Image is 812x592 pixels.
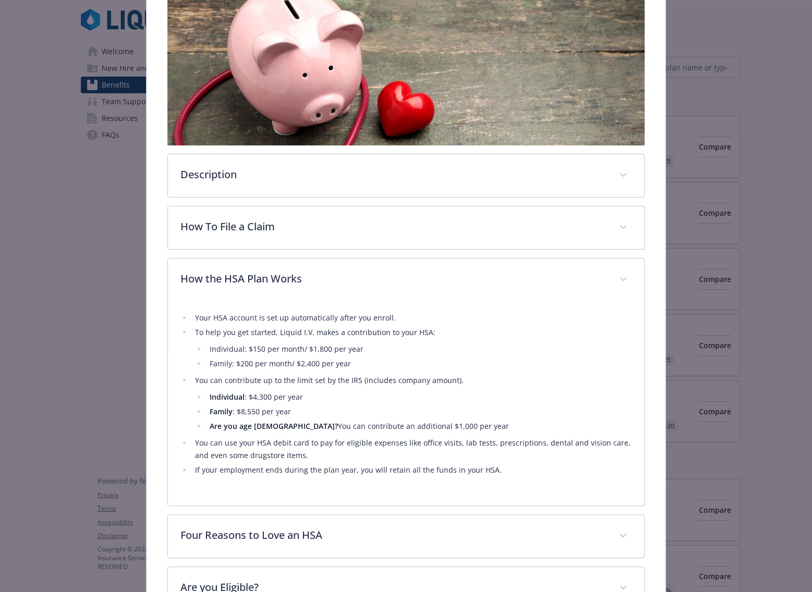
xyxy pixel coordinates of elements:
li: You can contribute an additional $1,000 per year [207,420,631,433]
div: Four Reasons to Love an HSA [168,515,644,558]
li: You can use your HSA debit card to pay for eligible expenses like office visits, lab tests, presc... [192,437,631,462]
li: Family: $200 per month/ $2,400 per year [207,357,631,370]
li: Your HSA account is set up automatically after you enroll. [192,312,631,324]
strong: Family [210,406,233,416]
strong: Are you age [DEMOGRAPHIC_DATA]? [210,421,338,431]
p: How To File a Claim [180,219,606,235]
p: How the HSA Plan Works [180,271,606,287]
div: How the HSA Plan Works [168,301,644,505]
li: If your employment ends during the plan year, you will retain all the funds in your HSA. [192,464,631,476]
li: To help you get started, Liquid I.V. makes a contribution to your HSA: [192,326,631,370]
p: Description [180,167,606,182]
div: How To File a Claim [168,206,644,249]
li: : $4,300 per year [207,391,631,403]
p: Four Reasons to Love an HSA [180,527,606,543]
li: : $8,550 per year [207,405,631,418]
li: Individual: $150 per month/ $1,800 per year [207,343,631,355]
div: How the HSA Plan Works [168,258,644,301]
strong: Individual [210,392,245,402]
div: Description [168,154,644,197]
li: You can contribute up to the limit set by the IRS (includes company amount). [192,374,631,433]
